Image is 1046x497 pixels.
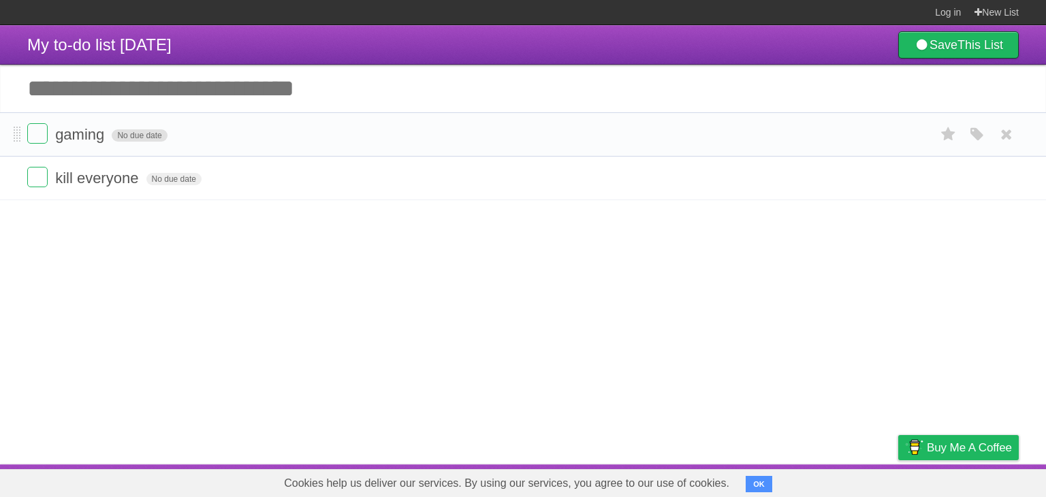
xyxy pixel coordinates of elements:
span: gaming [55,126,108,143]
span: Cookies help us deliver our services. By using our services, you agree to our use of cookies. [270,470,743,497]
a: Suggest a feature [933,468,1019,494]
label: Star task [936,123,962,146]
a: Developers [762,468,817,494]
span: No due date [146,173,202,185]
img: Buy me a coffee [905,436,923,459]
a: SaveThis List [898,31,1019,59]
a: Buy me a coffee [898,435,1019,460]
a: Privacy [881,468,916,494]
span: My to-do list [DATE] [27,35,172,54]
label: Done [27,167,48,187]
a: About [717,468,746,494]
span: Buy me a coffee [927,436,1012,460]
b: This List [957,38,1003,52]
button: OK [746,476,772,492]
a: Terms [834,468,864,494]
span: No due date [112,129,167,142]
label: Done [27,123,48,144]
span: kill everyone [55,170,142,187]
